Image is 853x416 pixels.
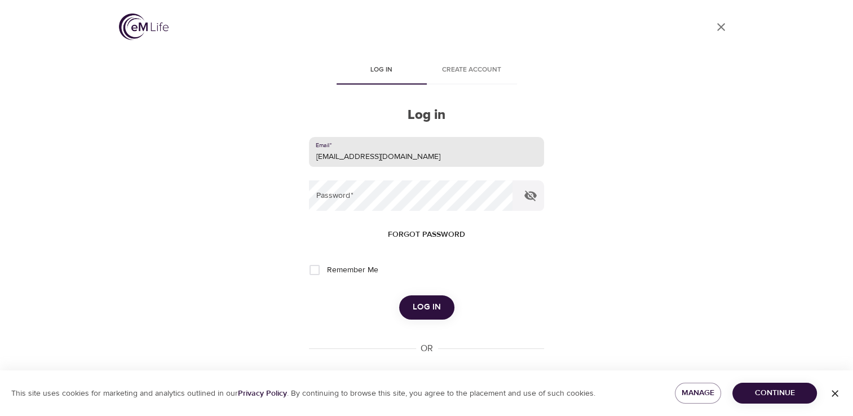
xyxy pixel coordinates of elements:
[675,383,722,404] button: Manage
[119,14,169,40] img: logo
[684,386,713,400] span: Manage
[309,57,543,85] div: disabled tabs example
[326,264,378,276] span: Remember Me
[708,14,735,41] a: close
[343,64,420,76] span: Log in
[399,295,454,319] button: Log in
[388,228,465,242] span: Forgot password
[413,300,441,315] span: Log in
[732,383,817,404] button: Continue
[416,342,437,355] div: OR
[383,224,470,245] button: Forgot password
[309,107,543,123] h2: Log in
[434,64,510,76] span: Create account
[741,386,808,400] span: Continue
[238,388,287,399] a: Privacy Policy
